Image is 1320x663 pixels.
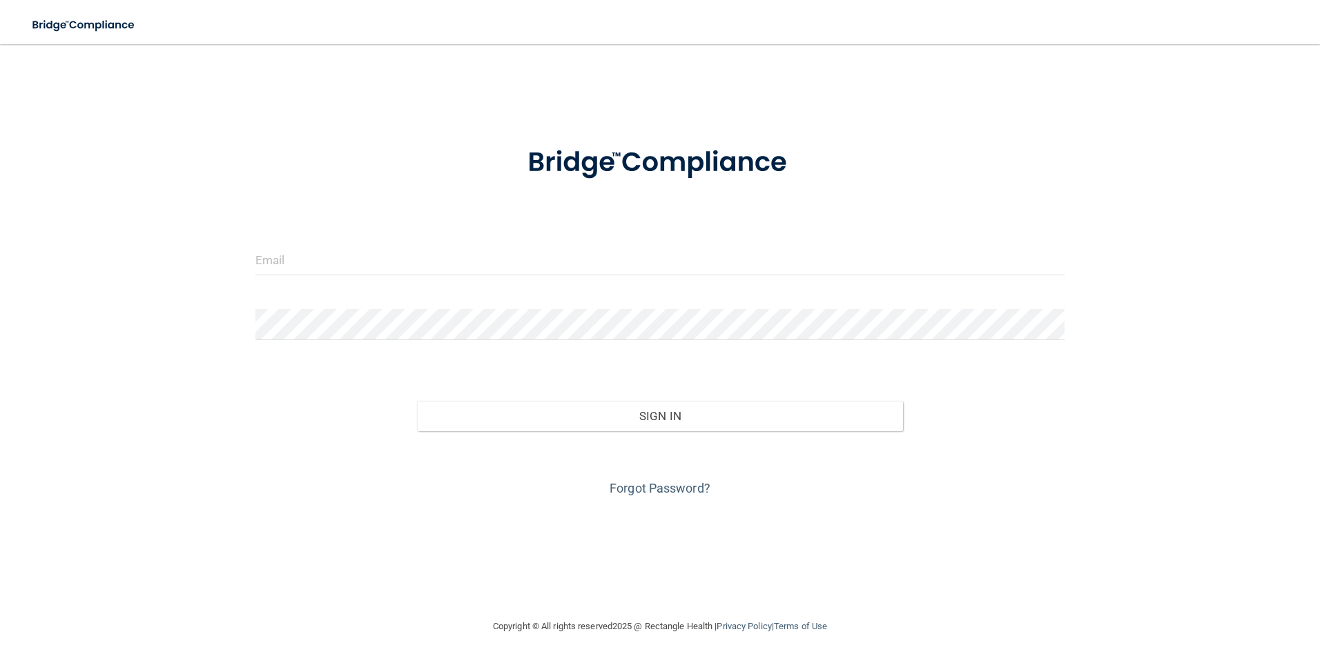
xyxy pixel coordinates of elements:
img: bridge_compliance_login_screen.278c3ca4.svg [21,11,148,39]
a: Privacy Policy [717,621,771,631]
a: Terms of Use [774,621,827,631]
div: Copyright © All rights reserved 2025 @ Rectangle Health | | [408,604,912,649]
a: Forgot Password? [610,481,710,495]
button: Sign In [417,401,903,431]
input: Email [255,244,1065,275]
img: bridge_compliance_login_screen.278c3ca4.svg [499,127,821,199]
